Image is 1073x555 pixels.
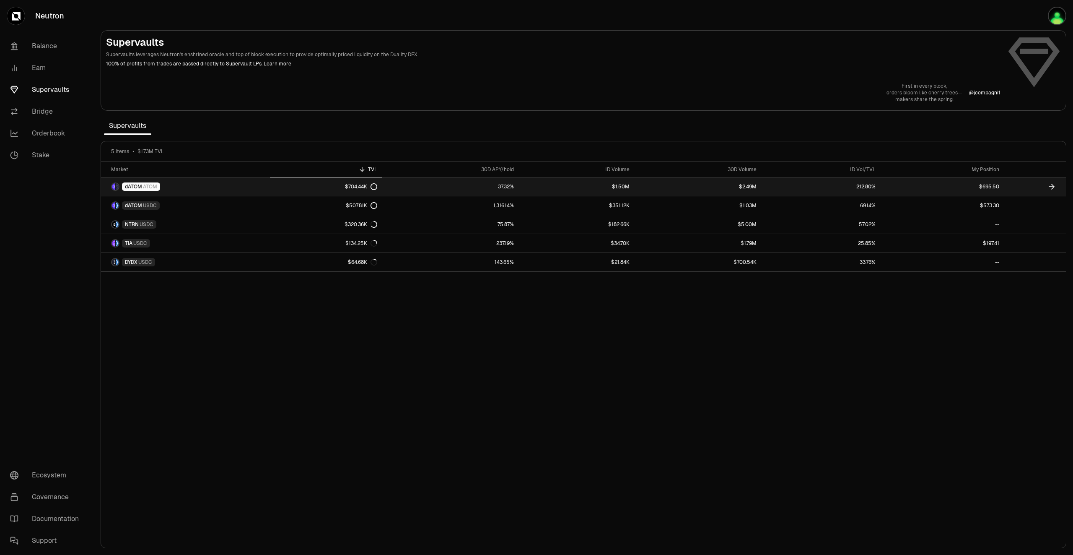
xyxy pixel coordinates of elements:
div: $704.44K [345,183,377,190]
img: USDC Logo [116,259,119,266]
a: 33.76% [762,253,881,271]
span: $1.73M TVL [137,148,164,155]
a: $2.49M [635,177,762,196]
img: TIA Logo [112,240,115,247]
a: 143.65% [382,253,519,271]
a: 212.80% [762,177,881,196]
a: $1.03M [635,196,762,215]
img: NTRN Logo [112,221,115,228]
a: Learn more [264,60,291,67]
div: $507.81K [346,202,377,209]
a: First in every block,orders bloom like cherry trees—makers share the spring. [886,83,962,103]
a: 25.85% [762,234,881,253]
a: $1.79M [635,234,762,253]
div: $64.68K [348,259,377,266]
span: USDC [133,240,147,247]
span: Supervaults [104,117,151,134]
span: 5 items [111,148,129,155]
a: $21.84K [519,253,635,271]
a: NTRN LogoUSDC LogoNTRNUSDC [101,215,270,234]
div: 30D APY/hold [387,166,514,173]
img: USDC Logo [116,202,119,209]
p: @ jcompagni1 [969,89,1000,96]
a: Support [3,530,91,552]
img: USDC Logo [116,221,119,228]
span: dATOM [125,202,142,209]
span: USDC [140,221,153,228]
img: ATOM Logo [116,183,119,190]
a: dATOM LogoUSDC LogodATOMUSDC [101,196,270,215]
img: dATOM Logo [112,202,115,209]
img: USDC Logo [116,240,119,247]
p: 100% of profits from trades are passed directly to Supervault LPs. [106,60,1000,68]
a: dATOM LogoATOM LogodATOMATOM [101,177,270,196]
a: Earn [3,57,91,79]
a: $507.81K [270,196,382,215]
a: 69.14% [762,196,881,215]
a: 237.19% [382,234,519,253]
span: USDC [138,259,152,266]
h2: Supervaults [106,36,1000,49]
a: 1,316.14% [382,196,519,215]
span: DYDX [125,259,137,266]
a: $197.41 [881,234,1004,253]
a: TIA LogoUSDC LogoTIAUSDC [101,234,270,253]
a: 57.02% [762,215,881,234]
a: -- [881,215,1004,234]
span: dATOM [125,183,142,190]
a: $1.50M [519,177,635,196]
img: portefeuilleterra [1048,7,1066,25]
a: DYDX LogoUSDC LogoDYDXUSDC [101,253,270,271]
a: 37.32% [382,177,519,196]
span: TIA [125,240,132,247]
a: $134.25K [270,234,382,253]
a: -- [881,253,1004,271]
img: dATOM Logo [112,183,115,190]
a: Bridge [3,101,91,122]
div: 30D Volume [640,166,757,173]
p: Supervaults leverages Neutron's enshrined oracle and top of block execution to provide optimally ... [106,51,1000,58]
p: makers share the spring. [886,96,962,103]
div: 1D Volume [524,166,630,173]
a: Supervaults [3,79,91,101]
div: $320.36K [345,221,377,228]
a: $64.68K [270,253,382,271]
a: 75.87% [382,215,519,234]
a: $573.30 [881,196,1004,215]
div: 1D Vol/TVL [767,166,876,173]
a: Governance [3,486,91,508]
a: $5.00M [635,215,762,234]
a: $695.50 [881,177,1004,196]
a: Balance [3,35,91,57]
p: orders bloom like cherry trees— [886,89,962,96]
div: Market [111,166,265,173]
p: First in every block, [886,83,962,89]
a: $320.36K [270,215,382,234]
a: Stake [3,144,91,166]
div: My Position [886,166,999,173]
span: ATOM [143,183,157,190]
a: @jcompagni1 [969,89,1000,96]
span: NTRN [125,221,139,228]
img: DYDX Logo [112,259,115,266]
div: $134.25K [345,240,377,247]
a: Documentation [3,508,91,530]
a: Ecosystem [3,464,91,486]
a: $700.54K [635,253,762,271]
a: $351.12K [519,196,635,215]
a: $34.70K [519,234,635,253]
div: TVL [275,166,377,173]
span: USDC [143,202,157,209]
a: Orderbook [3,122,91,144]
a: $704.44K [270,177,382,196]
a: $182.66K [519,215,635,234]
